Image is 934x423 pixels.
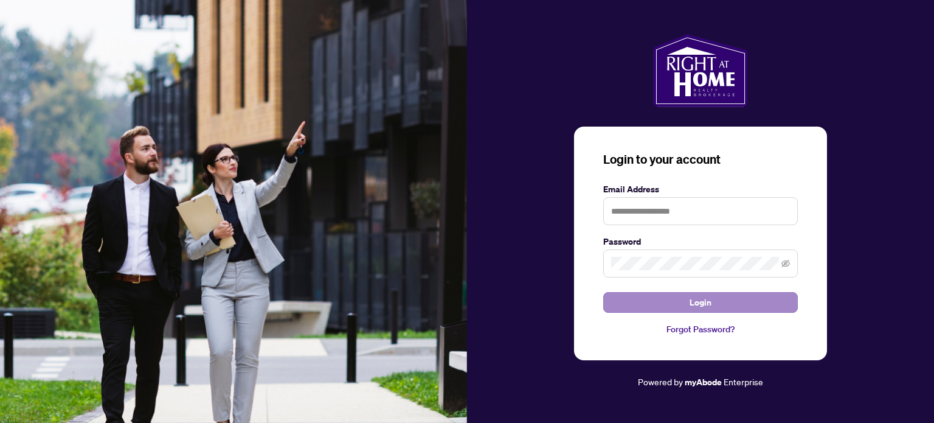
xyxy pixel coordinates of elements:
span: Login [690,293,711,312]
a: myAbode [685,376,722,389]
a: Forgot Password? [603,323,798,336]
label: Password [603,235,798,248]
h3: Login to your account [603,151,798,168]
span: Enterprise [724,376,763,387]
span: eye-invisible [781,259,790,268]
label: Email Address [603,183,798,196]
button: Login [603,292,798,313]
span: Powered by [638,376,683,387]
img: ma-logo [653,34,747,107]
